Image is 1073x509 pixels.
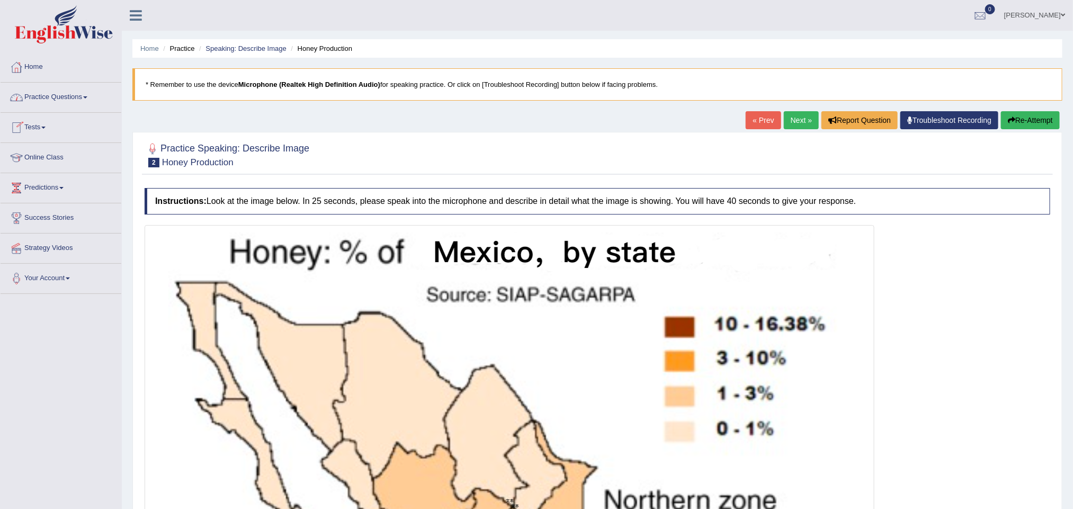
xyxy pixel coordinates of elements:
[1001,111,1060,129] button: Re-Attempt
[238,81,380,88] b: Microphone (Realtek High Definition Audio)
[1,143,121,169] a: Online Class
[1,83,121,109] a: Practice Questions
[145,141,309,167] h2: Practice Speaking: Describe Image
[145,188,1050,215] h4: Look at the image below. In 25 seconds, please speak into the microphone and describe in detail w...
[784,111,819,129] a: Next »
[900,111,998,129] a: Troubleshoot Recording
[1,113,121,139] a: Tests
[155,197,207,206] b: Instructions:
[1,52,121,79] a: Home
[132,68,1062,101] blockquote: * Remember to use the device for speaking practice. Or click on [Troubleshoot Recording] button b...
[1,203,121,230] a: Success Stories
[1,264,121,290] a: Your Account
[160,43,194,53] li: Practice
[205,44,286,52] a: Speaking: Describe Image
[985,4,996,14] span: 0
[148,158,159,167] span: 2
[746,111,781,129] a: « Prev
[1,234,121,260] a: Strategy Videos
[288,43,352,53] li: Honey Production
[821,111,898,129] button: Report Question
[162,157,234,167] small: Honey Production
[1,173,121,200] a: Predictions
[140,44,159,52] a: Home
